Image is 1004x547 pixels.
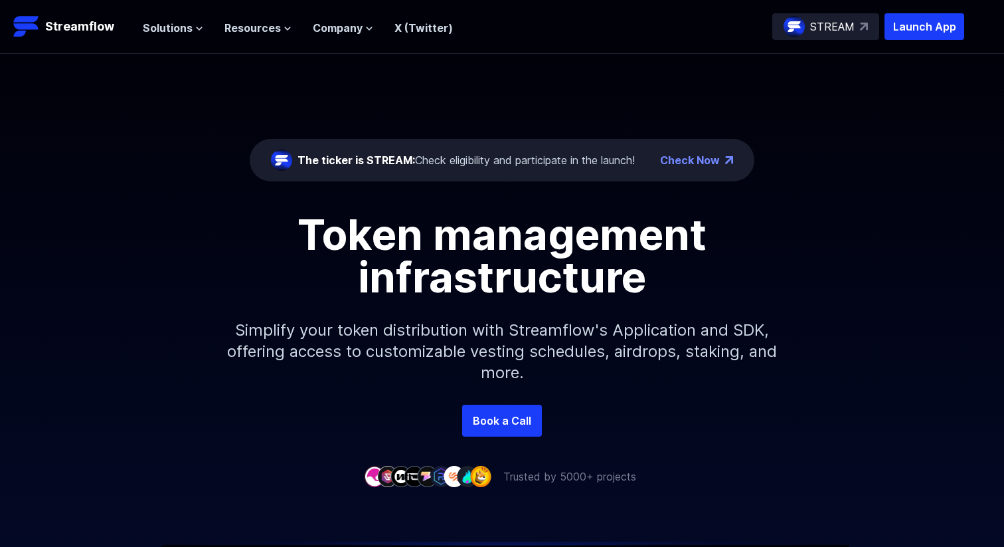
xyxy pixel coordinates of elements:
[503,469,636,485] p: Trusted by 5000+ projects
[430,466,452,487] img: company-6
[45,17,114,36] p: Streamflow
[444,466,465,487] img: company-7
[884,13,964,40] button: Launch App
[457,466,478,487] img: company-8
[404,466,425,487] img: company-4
[143,20,203,36] button: Solutions
[13,13,40,40] img: Streamflow Logo
[390,466,412,487] img: company-3
[313,20,363,36] span: Company
[417,466,438,487] img: company-5
[143,20,193,36] span: Solutions
[377,466,398,487] img: company-2
[297,154,415,167] span: The ticker is STREAM:
[470,466,491,487] img: company-9
[725,156,733,164] img: top-right-arrow.png
[772,13,879,40] a: STREAM
[364,466,385,487] img: company-1
[462,405,542,437] a: Book a Call
[784,16,805,37] img: streamflow-logo-circle.png
[860,23,868,31] img: top-right-arrow.svg
[810,19,855,35] p: STREAM
[224,20,281,36] span: Resources
[394,21,453,35] a: X (Twitter)
[313,20,373,36] button: Company
[203,213,801,298] h1: Token management infrastructure
[297,152,635,168] div: Check eligibility and participate in the launch!
[216,298,788,405] p: Simplify your token distribution with Streamflow's Application and SDK, offering access to custom...
[660,152,720,168] a: Check Now
[271,150,292,171] img: streamflow-logo-circle.png
[13,13,129,40] a: Streamflow
[224,20,292,36] button: Resources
